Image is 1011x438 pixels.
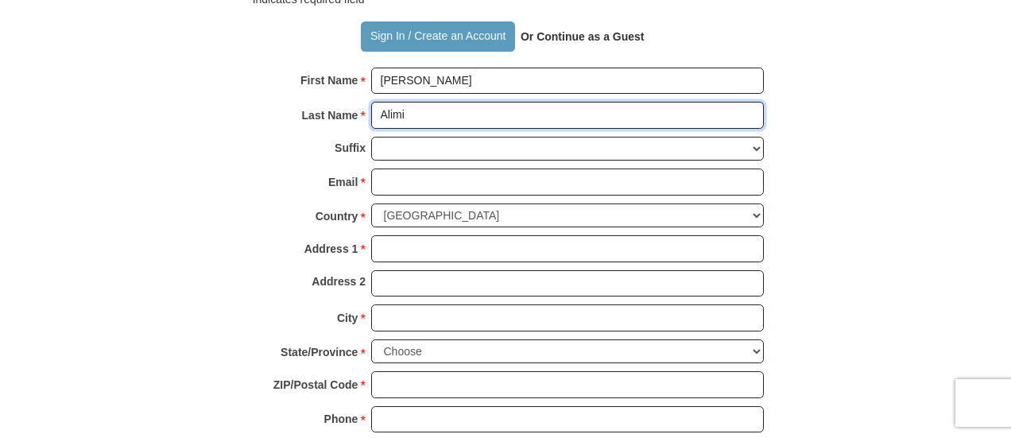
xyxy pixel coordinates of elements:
[281,341,358,363] strong: State/Province
[337,307,358,329] strong: City
[316,205,358,227] strong: Country
[273,374,358,396] strong: ZIP/Postal Code
[361,21,514,52] button: Sign In / Create an Account
[324,408,358,430] strong: Phone
[312,270,366,293] strong: Address 2
[304,238,358,260] strong: Address 1
[521,30,645,43] strong: Or Continue as a Guest
[328,171,358,193] strong: Email
[302,104,358,126] strong: Last Name
[300,69,358,91] strong: First Name
[335,137,366,159] strong: Suffix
